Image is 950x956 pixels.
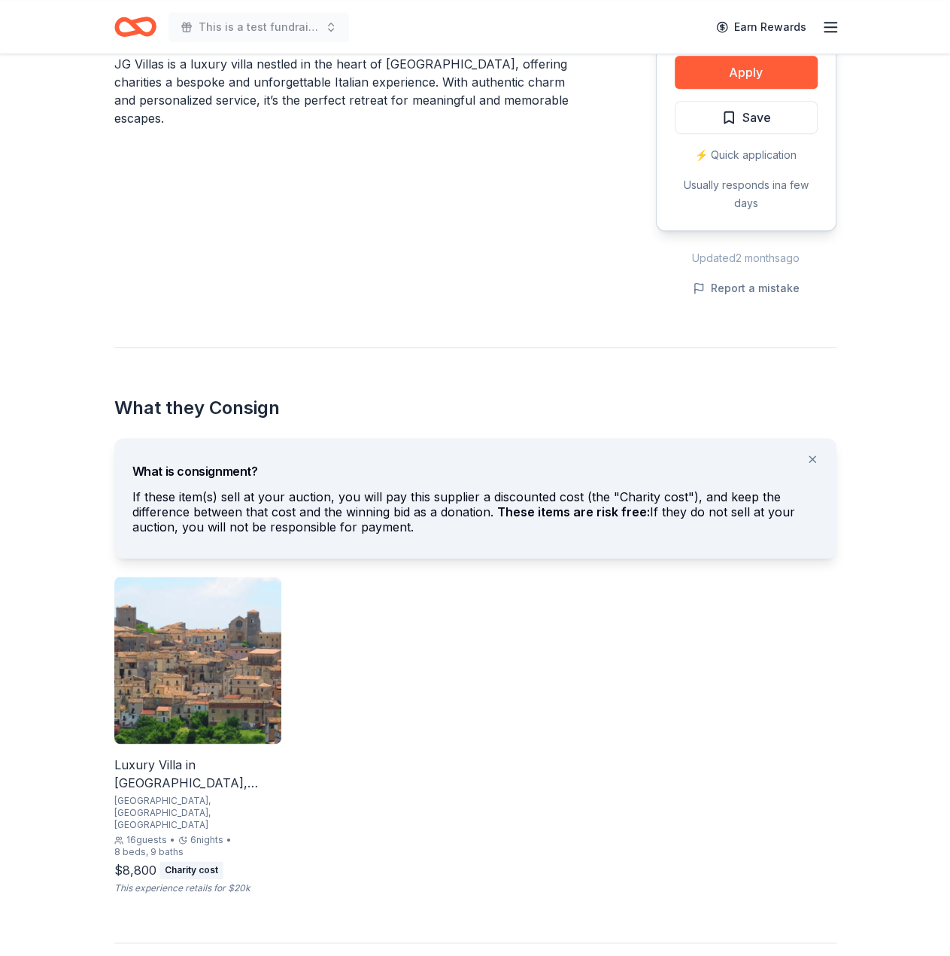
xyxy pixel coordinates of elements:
[126,834,167,846] span: 16 guests
[199,18,319,36] span: This is a test fundraiser
[675,101,818,134] button: Save
[675,56,818,89] button: Apply
[114,795,281,831] div: [GEOGRAPHIC_DATA], [GEOGRAPHIC_DATA], [GEOGRAPHIC_DATA]
[226,834,232,846] div: •
[114,9,156,44] a: Home
[114,577,281,744] img: Image for Luxury Villa in Calabria, Italy
[675,176,818,212] div: Usually responds in a few days
[742,108,771,127] span: Save
[132,489,818,540] div: If these item(s) sell at your auction, you will pay this supplier a discounted cost (the "Charity...
[114,756,281,792] div: Luxury Villa in [GEOGRAPHIC_DATA], [GEOGRAPHIC_DATA]
[170,834,175,846] div: •
[132,450,818,480] div: What is consignment?
[159,861,223,879] div: Charity cost
[114,861,156,879] div: $8,800
[114,396,836,420] h2: What they Consign
[656,249,836,267] div: Updated 2 months ago
[190,834,223,846] span: 6 nights
[114,846,184,858] div: 8 beds, 9 baths
[707,14,815,41] a: Earn Rewards
[114,882,281,894] div: This experience retails for $20k
[497,504,650,519] span: These items are risk free:
[114,55,584,127] div: JG Villas is a luxury villa nestled in the heart of [GEOGRAPHIC_DATA], offering charities a bespo...
[693,279,800,297] button: Report a mistake
[168,12,349,42] button: This is a test fundraiser
[675,146,818,164] div: ⚡️ Quick application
